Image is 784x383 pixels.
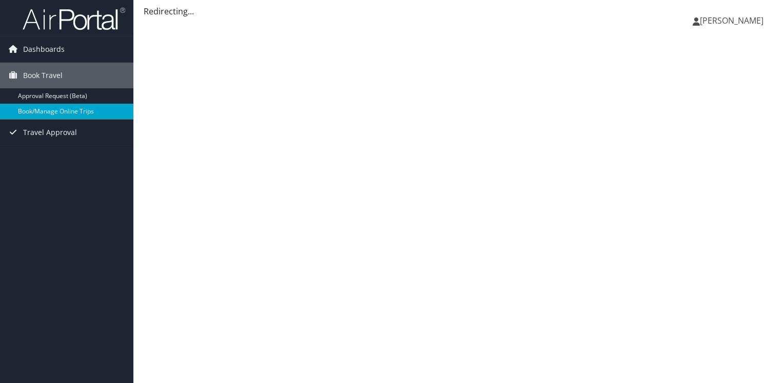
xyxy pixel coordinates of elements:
[23,120,77,145] span: Travel Approval
[23,7,125,31] img: airportal-logo.png
[144,5,774,17] div: Redirecting...
[693,5,774,36] a: [PERSON_NAME]
[23,63,63,88] span: Book Travel
[700,15,763,26] span: [PERSON_NAME]
[23,36,65,62] span: Dashboards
